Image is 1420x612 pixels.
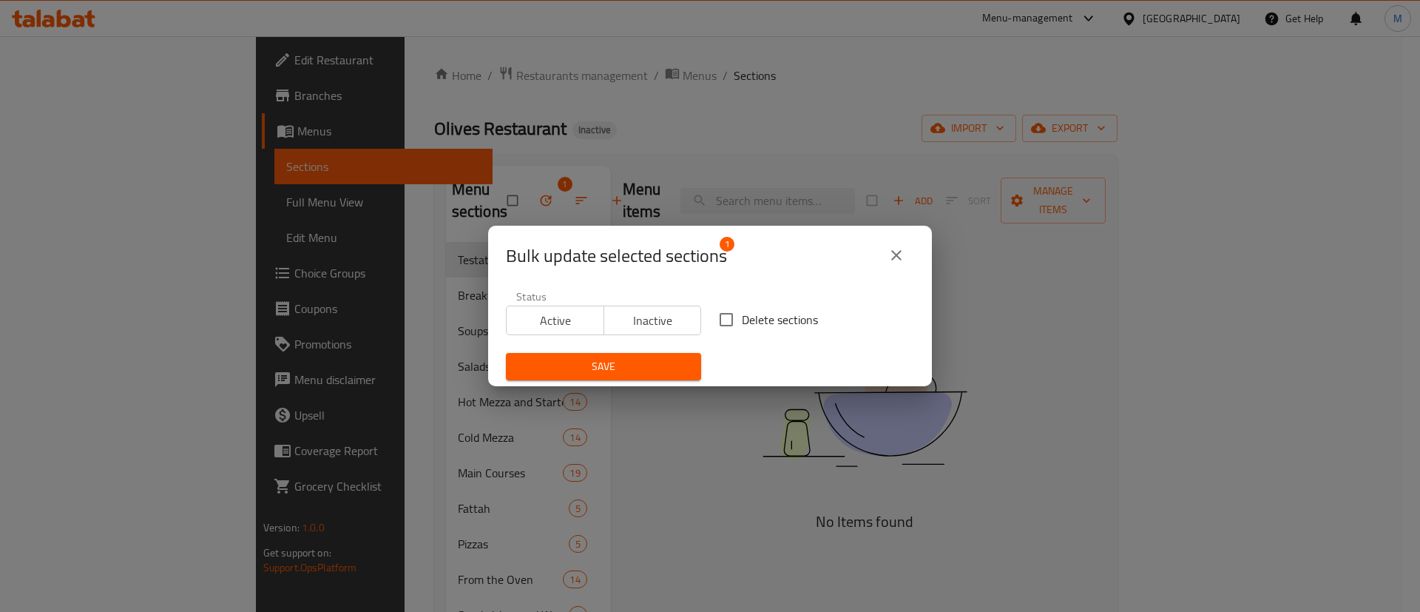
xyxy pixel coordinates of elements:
span: Selected section count [506,244,727,268]
span: Delete sections [742,311,818,329]
button: Save [506,353,701,380]
button: close [879,238,914,273]
span: Inactive [610,310,696,332]
span: Active [513,310,598,332]
button: Inactive [603,306,702,335]
button: Active [506,306,604,335]
span: 1 [720,237,734,252]
span: Save [518,357,689,376]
